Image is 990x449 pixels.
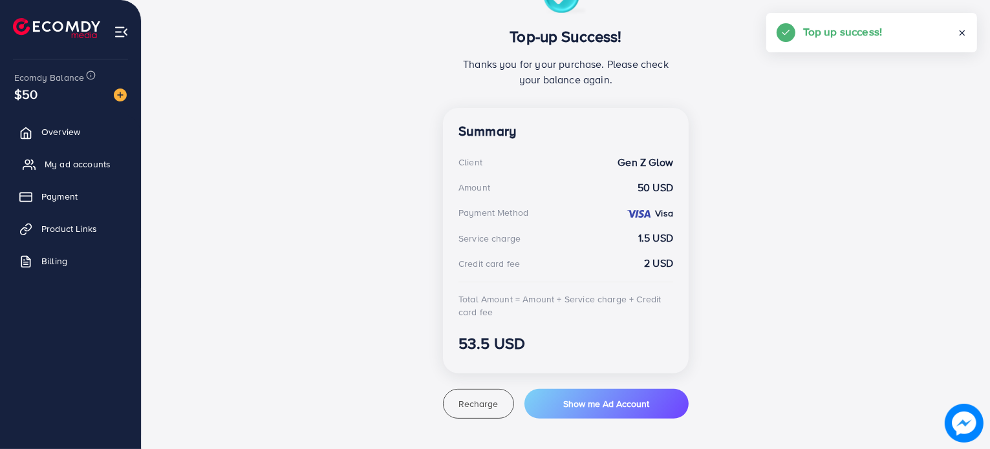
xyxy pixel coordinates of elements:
[458,257,520,270] div: Credit card fee
[13,18,100,38] img: logo
[41,222,97,235] span: Product Links
[10,248,131,274] a: Billing
[14,71,84,84] span: Ecomdy Balance
[458,232,521,245] div: Service charge
[458,293,673,319] div: Total Amount = Amount + Service charge + Credit card fee
[618,155,673,170] strong: Gen Z Glow
[41,190,78,203] span: Payment
[114,89,127,101] img: image
[10,151,131,177] a: My ad accounts
[443,389,514,419] button: Recharge
[458,181,490,194] div: Amount
[803,23,882,40] h5: Top up success!
[10,119,131,145] a: Overview
[458,334,673,353] h3: 53.5 USD
[458,123,673,140] h4: Summary
[41,125,80,138] span: Overview
[524,389,689,419] button: Show me Ad Account
[41,255,67,267] span: Billing
[114,25,129,39] img: menu
[945,404,984,443] img: image
[458,206,528,219] div: Payment Method
[458,56,673,87] p: Thanks you for your purchase. Please check your balance again.
[45,158,111,171] span: My ad accounts
[638,231,673,245] strong: 1.5 USD
[655,207,673,220] strong: Visa
[458,397,498,410] span: Recharge
[458,27,673,46] h3: Top-up Success!
[458,156,482,169] div: Client
[638,180,673,195] strong: 50 USD
[11,80,41,109] span: $50
[10,183,131,209] a: Payment
[626,209,652,219] img: credit
[10,216,131,242] a: Product Links
[563,397,649,410] span: Show me Ad Account
[644,256,673,271] strong: 2 USD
